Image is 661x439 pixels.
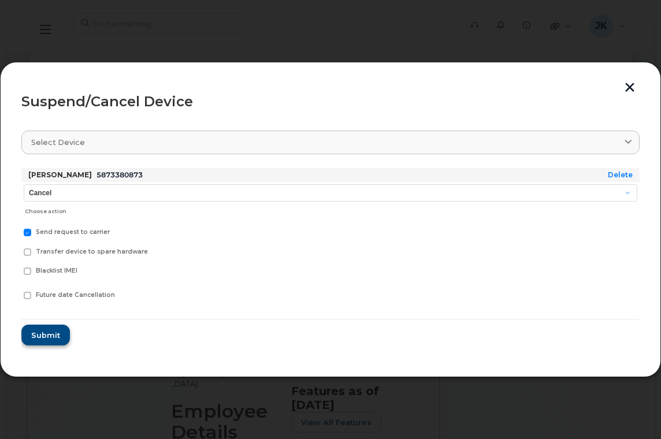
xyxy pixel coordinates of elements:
a: Delete [608,170,633,179]
strong: [PERSON_NAME] [28,170,92,179]
span: 5873380873 [96,170,143,179]
span: Blacklist IMEI [36,267,77,274]
a: Select device [21,131,640,154]
span: Future date Cancellation [36,291,115,299]
span: Submit [31,330,60,341]
span: Select device [31,137,85,148]
span: Send request to carrier [36,228,110,236]
button: Submit [21,325,70,345]
div: Choose action [25,202,637,216]
div: Suspend/Cancel Device [21,95,640,109]
span: Transfer device to spare hardware [36,248,148,255]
